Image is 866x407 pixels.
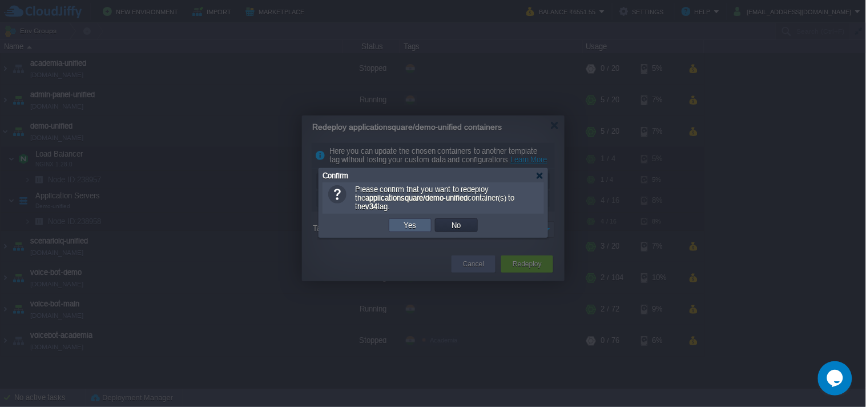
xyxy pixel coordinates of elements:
button: Yes [401,220,420,230]
b: v34 [365,202,377,211]
iframe: chat widget [818,361,855,396]
span: Please confirm that you want to redeploy the container(s) to the tag. [355,185,515,211]
button: No [449,220,465,230]
span: Confirm [323,171,348,180]
b: applicationsquare/demo-unified [365,194,468,202]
